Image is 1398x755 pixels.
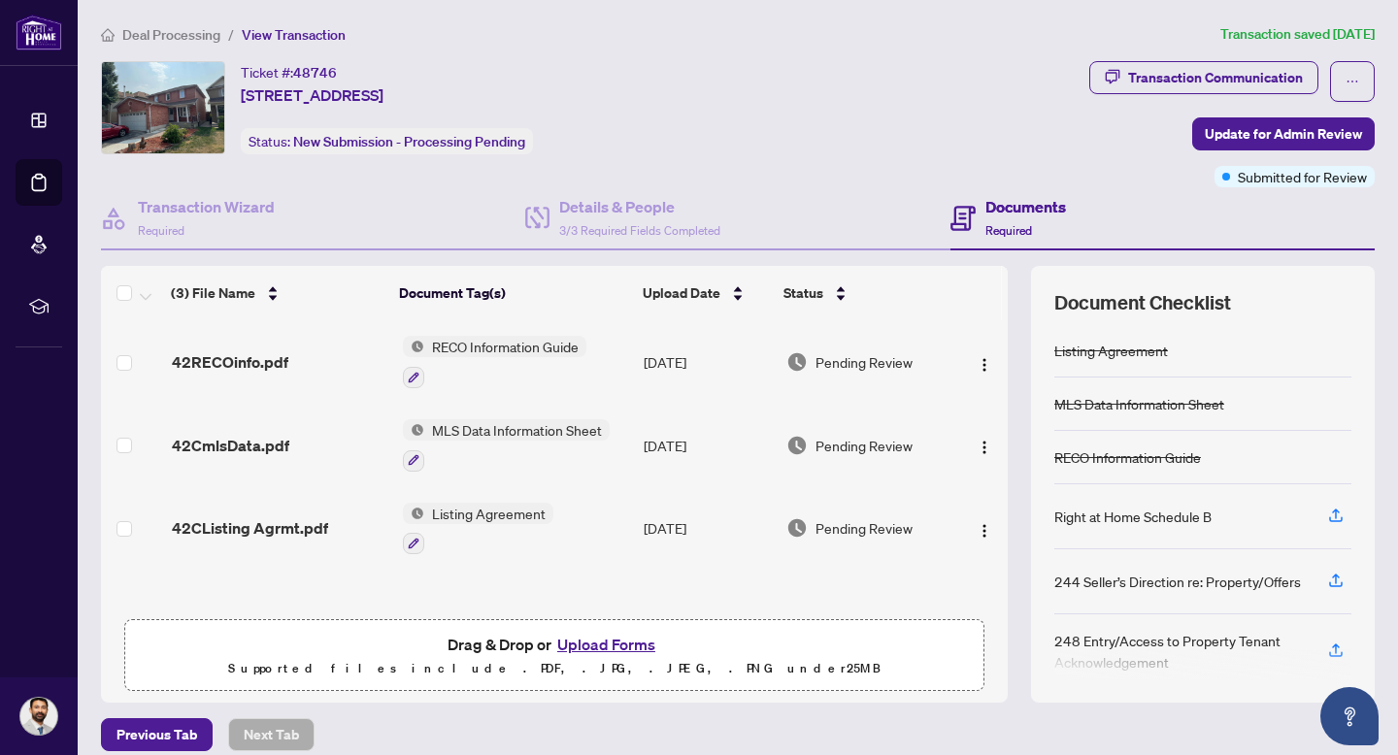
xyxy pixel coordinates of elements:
[635,266,776,320] th: Upload Date
[815,351,913,373] span: Pending Review
[241,83,383,107] span: [STREET_ADDRESS]
[1320,687,1379,745] button: Open asap
[977,357,992,373] img: Logo
[171,282,255,304] span: (3) File Name
[228,718,315,751] button: Next Tab
[1054,289,1231,316] span: Document Checklist
[137,657,972,680] p: Supported files include .PDF, .JPG, .JPEG, .PNG under 25 MB
[783,282,823,304] span: Status
[102,62,224,153] img: IMG-E12340901_1.jpg
[1192,117,1375,150] button: Update for Admin Review
[1054,571,1301,592] div: 244 Seller’s Direction re: Property/Offers
[403,336,424,357] img: Status Icon
[228,23,234,46] li: /
[293,64,337,82] span: 48746
[241,61,337,83] div: Ticket #:
[636,320,779,404] td: [DATE]
[1238,166,1367,187] span: Submitted for Review
[977,440,992,455] img: Logo
[138,195,275,218] h4: Transaction Wizard
[122,26,220,44] span: Deal Processing
[776,266,951,320] th: Status
[786,435,808,456] img: Document Status
[241,128,533,154] div: Status:
[242,26,346,44] span: View Transaction
[20,698,57,735] img: Profile Icon
[1128,62,1303,93] div: Transaction Communication
[1220,23,1375,46] article: Transaction saved [DATE]
[116,719,197,750] span: Previous Tab
[969,512,1000,543] button: Logo
[403,503,424,524] img: Status Icon
[551,632,661,657] button: Upload Forms
[101,28,115,42] span: home
[969,346,1000,377] button: Logo
[1205,118,1362,149] span: Update for Admin Review
[1089,61,1318,94] button: Transaction Communication
[16,15,62,50] img: logo
[815,435,913,456] span: Pending Review
[424,336,586,357] span: RECO Information Guide
[125,620,983,692] span: Drag & Drop orUpload FormsSupported files include .PDF, .JPG, .JPEG, .PNG under25MB
[1054,506,1212,527] div: Right at Home Schedule B
[403,419,610,472] button: Status IconMLS Data Information Sheet
[1054,630,1305,673] div: 248 Entry/Access to Property Tenant Acknowledgement
[172,516,328,540] span: 42CListing Agrmt.pdf
[559,195,720,218] h4: Details & People
[391,266,635,320] th: Document Tag(s)
[163,266,391,320] th: (3) File Name
[293,133,525,150] span: New Submission - Processing Pending
[403,336,586,388] button: Status IconRECO Information Guide
[1054,340,1168,361] div: Listing Agreement
[643,282,720,304] span: Upload Date
[636,404,779,487] td: [DATE]
[1346,75,1359,88] span: ellipsis
[636,487,779,571] td: [DATE]
[786,351,808,373] img: Document Status
[424,503,553,524] span: Listing Agreement
[172,434,289,457] span: 42CmlsData.pdf
[172,350,288,374] span: 42RECOinfo.pdf
[448,632,661,657] span: Drag & Drop or
[403,503,553,555] button: Status IconListing Agreement
[985,223,1032,238] span: Required
[977,523,992,539] img: Logo
[424,419,610,441] span: MLS Data Information Sheet
[138,223,184,238] span: Required
[403,419,424,441] img: Status Icon
[969,430,1000,461] button: Logo
[786,517,808,539] img: Document Status
[1054,393,1224,414] div: MLS Data Information Sheet
[985,195,1066,218] h4: Documents
[1054,446,1201,468] div: RECO Information Guide
[101,718,213,751] button: Previous Tab
[815,517,913,539] span: Pending Review
[559,223,720,238] span: 3/3 Required Fields Completed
